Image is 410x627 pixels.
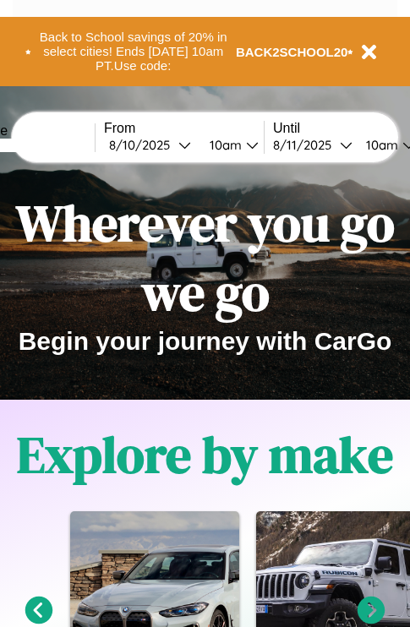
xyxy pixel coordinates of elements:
button: 10am [196,136,264,154]
button: Back to School savings of 20% in select cities! Ends [DATE] 10am PT.Use code: [31,25,236,78]
label: From [104,121,264,136]
div: 8 / 11 / 2025 [273,137,340,153]
div: 10am [201,137,246,153]
h1: Explore by make [17,420,393,489]
b: BACK2SCHOOL20 [236,45,348,59]
button: 8/10/2025 [104,136,196,154]
div: 8 / 10 / 2025 [109,137,178,153]
div: 10am [358,137,402,153]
